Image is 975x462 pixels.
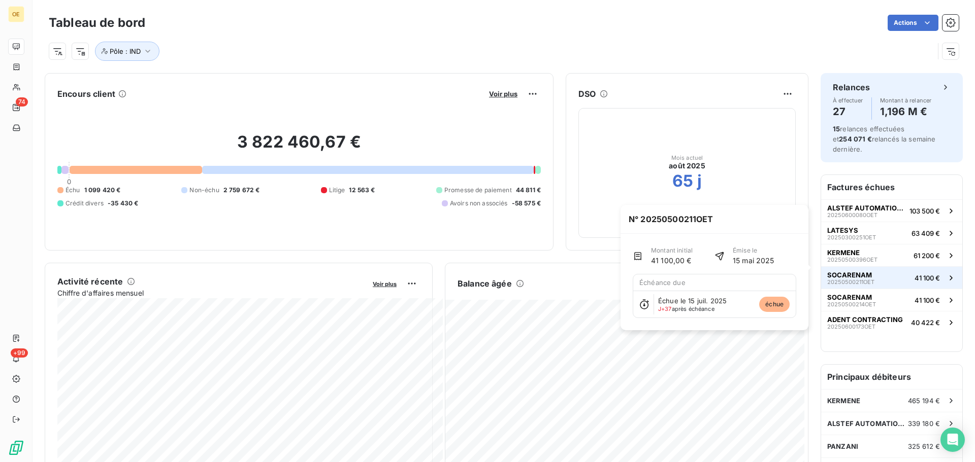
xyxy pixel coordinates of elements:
span: 61 200 € [914,252,940,260]
span: Mois actuel [671,155,703,161]
button: KERMENE20250500396OET61 200 € [821,244,962,266]
h6: DSO [578,88,596,100]
span: Crédit divers [66,199,104,208]
span: Échéance due [639,278,686,287]
div: OE [8,6,24,22]
span: 20250500211OET [827,279,874,285]
span: 41 100 € [915,274,940,282]
img: Logo LeanPay [8,440,24,456]
span: 40 422 € [911,318,940,327]
span: Promesse de paiement [444,186,512,195]
span: KERMENE [827,397,860,405]
span: KERMENE [827,248,860,257]
button: ALSTEF AUTOMATION S.A20250600080OET103 500 € [821,199,962,222]
span: 20250500214OET [827,301,876,307]
h6: Factures échues [821,175,962,199]
span: Chiffre d'affaires mensuel [57,288,366,298]
span: 254 071 € [839,135,871,143]
span: 20250600080OET [827,212,877,218]
span: 339 180 € [908,419,940,428]
span: échue [759,297,790,312]
span: 15 mai 2025 [733,255,774,266]
a: 74 [8,99,24,116]
h2: 3 822 460,67 € [57,132,541,162]
h6: Balance âgée [458,277,512,290]
span: 20250300251OET [827,234,876,240]
span: 2 759 672 € [223,186,260,195]
span: +99 [11,348,28,358]
span: -35 430 € [108,199,138,208]
button: Voir plus [486,89,521,98]
span: 44 811 € [516,186,541,195]
span: 63 409 € [912,229,940,237]
button: Actions [888,15,938,31]
span: Émise le [733,246,774,255]
span: Litige [329,186,345,195]
span: 20250600173OET [827,324,875,330]
span: relances effectuées et relancés la semaine dernière. [833,125,936,153]
span: ALSTEF AUTOMATION S.A [827,204,905,212]
h2: 65 [672,171,693,191]
h4: 1,196 M € [880,103,932,120]
button: Pôle : IND [95,42,159,61]
h3: Tableau de bord [49,14,145,32]
h4: 27 [833,103,863,120]
span: ALSTEF AUTOMATION S.A [827,419,908,428]
button: Voir plus [370,279,400,288]
span: 465 194 € [908,397,940,405]
span: 41 100,00 € [651,255,693,266]
span: Pôle : IND [110,47,141,55]
span: 325 612 € [908,442,940,450]
span: 15 [833,125,840,133]
span: À effectuer [833,97,863,103]
span: 20250500396OET [827,257,877,263]
h2: j [697,171,702,191]
h6: Relances [833,81,870,93]
span: Voir plus [489,90,517,98]
span: SOCARENAM [827,271,872,279]
span: PANZANI [827,442,858,450]
button: ADENT CONTRACTING20250600173OET40 422 € [821,311,962,333]
span: Montant initial [651,246,693,255]
span: -58 575 € [512,199,541,208]
div: Open Intercom Messenger [940,428,965,452]
button: SOCARENAM20250500214OET41 100 € [821,289,962,311]
span: Avoirs non associés [450,199,508,208]
span: Échue le 15 juil. 2025 [658,297,727,305]
h6: Principaux débiteurs [821,365,962,389]
span: 1 099 420 € [84,186,121,195]
span: août 2025 [669,161,705,171]
span: SOCARENAM [827,293,872,301]
h6: Encours client [57,88,115,100]
span: Échu [66,186,80,195]
span: Non-échu [189,186,219,195]
span: J+37 [658,305,672,312]
span: N° 20250500211OET [621,205,722,233]
span: Voir plus [373,280,397,288]
span: 0 [67,177,71,186]
span: 74 [16,97,28,106]
button: LATESYS20250300251OET63 409 € [821,222,962,244]
h6: Activité récente [57,275,123,288]
span: Montant à relancer [880,97,932,103]
span: ADENT CONTRACTING [827,315,903,324]
span: 103 500 € [909,207,940,215]
span: après échéance [658,306,714,312]
span: LATESYS [827,226,858,234]
span: 12 563 € [349,186,375,195]
button: SOCARENAM20250500211OET41 100 € [821,266,962,289]
span: 41 100 € [915,296,940,304]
